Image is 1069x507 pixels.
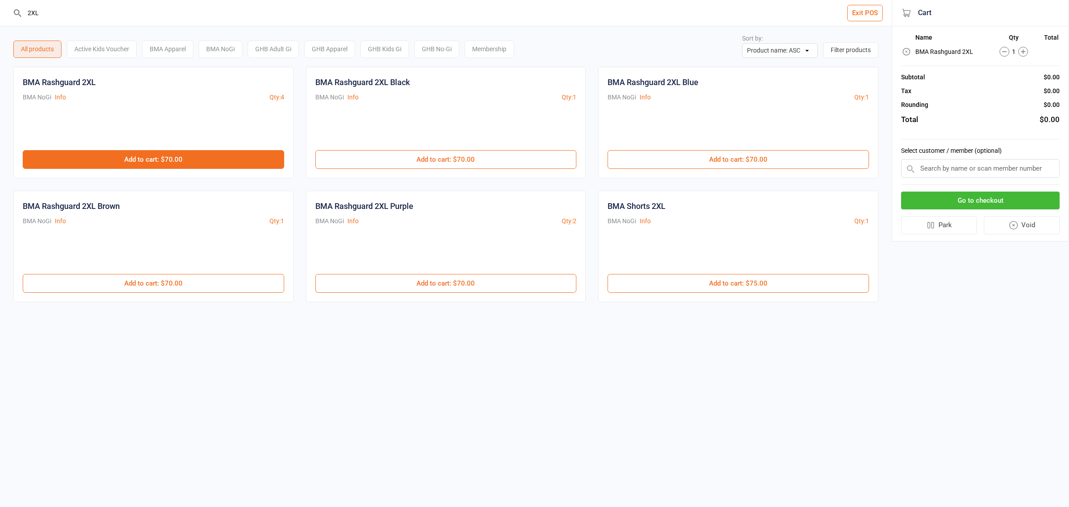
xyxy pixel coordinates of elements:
[1044,100,1060,110] div: $0.00
[901,73,925,82] div: Subtotal
[901,114,918,126] div: Total
[1044,86,1060,96] div: $0.00
[608,274,869,293] button: Add to cart: $75.00
[23,217,51,226] div: BMA NoGi
[608,217,636,226] div: BMA NoGi
[55,217,66,226] button: Info
[1040,114,1060,126] div: $0.00
[915,45,990,58] td: BMA Rashguard 2XL
[608,93,636,102] div: BMA NoGi
[984,216,1060,234] button: Void
[854,93,869,102] div: Qty: 1
[199,41,242,58] div: BMA NoGi
[847,5,883,21] button: Exit POS
[23,200,120,212] div: BMA Rashguard 2XL Brown
[901,100,928,110] div: Rounding
[640,217,651,226] button: Info
[269,93,284,102] div: Qty: 4
[315,150,577,169] button: Add to cart: $70.00
[269,217,284,226] div: Qty: 1
[465,41,514,58] div: Membership
[854,217,869,226] div: Qty: 1
[360,41,409,58] div: GHB Kids Gi
[640,93,651,102] button: Info
[562,217,576,226] div: Qty: 2
[901,159,1060,178] input: Search by name or scan member number
[608,200,665,212] div: BMA Shorts 2XL
[13,41,61,58] div: All products
[991,34,1038,45] th: Qty
[23,274,284,293] button: Add to cart: $70.00
[915,34,990,45] th: Name
[901,216,977,234] button: Park
[142,41,193,58] div: BMA Apparel
[248,41,299,58] div: GHB Adult Gi
[742,35,763,42] label: Sort by:
[901,86,911,96] div: Tax
[23,150,284,169] button: Add to cart: $70.00
[1038,34,1059,45] th: Total
[608,76,698,88] div: BMA Rashguard 2XL Blue
[67,41,137,58] div: Active Kids Voucher
[901,192,1060,210] button: Go to checkout
[823,42,878,58] button: Filter products
[347,217,359,226] button: Info
[608,150,869,169] button: Add to cart: $70.00
[23,93,51,102] div: BMA NoGi
[562,93,576,102] div: Qty: 1
[315,217,344,226] div: BMA NoGi
[347,93,359,102] button: Info
[315,274,577,293] button: Add to cart: $70.00
[414,41,459,58] div: GHB No-Gi
[315,200,413,212] div: BMA Rashguard 2XL Purple
[1044,73,1060,82] div: $0.00
[315,76,410,88] div: BMA Rashguard 2XL Black
[901,146,1060,155] label: Select customer / member (optional)
[55,93,66,102] button: Info
[991,47,1038,57] div: 1
[315,93,344,102] div: BMA NoGi
[304,41,355,58] div: GHB Apparel
[23,76,96,88] div: BMA Rashguard 2XL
